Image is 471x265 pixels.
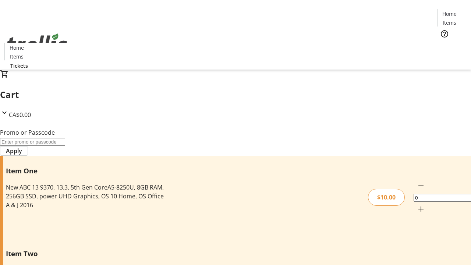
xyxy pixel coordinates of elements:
span: Tickets [443,43,461,50]
button: Help [437,26,452,41]
a: Tickets [4,62,34,70]
span: Home [10,44,24,52]
h3: Item One [6,166,167,176]
div: $10.00 [368,189,405,206]
span: CA$0.00 [9,111,31,119]
button: Increment by one [414,202,428,216]
span: Items [10,53,24,60]
span: Apply [6,146,22,155]
a: Tickets [437,43,467,50]
span: Tickets [10,62,28,70]
h3: Item Two [6,248,167,259]
a: Items [5,53,28,60]
span: Items [443,19,456,26]
span: Home [442,10,457,18]
img: Orient E2E Organization Yz5iQONa3s's Logo [4,25,70,62]
div: New ABC 13 9370, 13.3, 5th Gen CoreA5-8250U, 8GB RAM, 256GB SSD, power UHD Graphics, OS 10 Home, ... [6,183,167,209]
a: Items [438,19,461,26]
a: Home [438,10,461,18]
a: Home [5,44,28,52]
